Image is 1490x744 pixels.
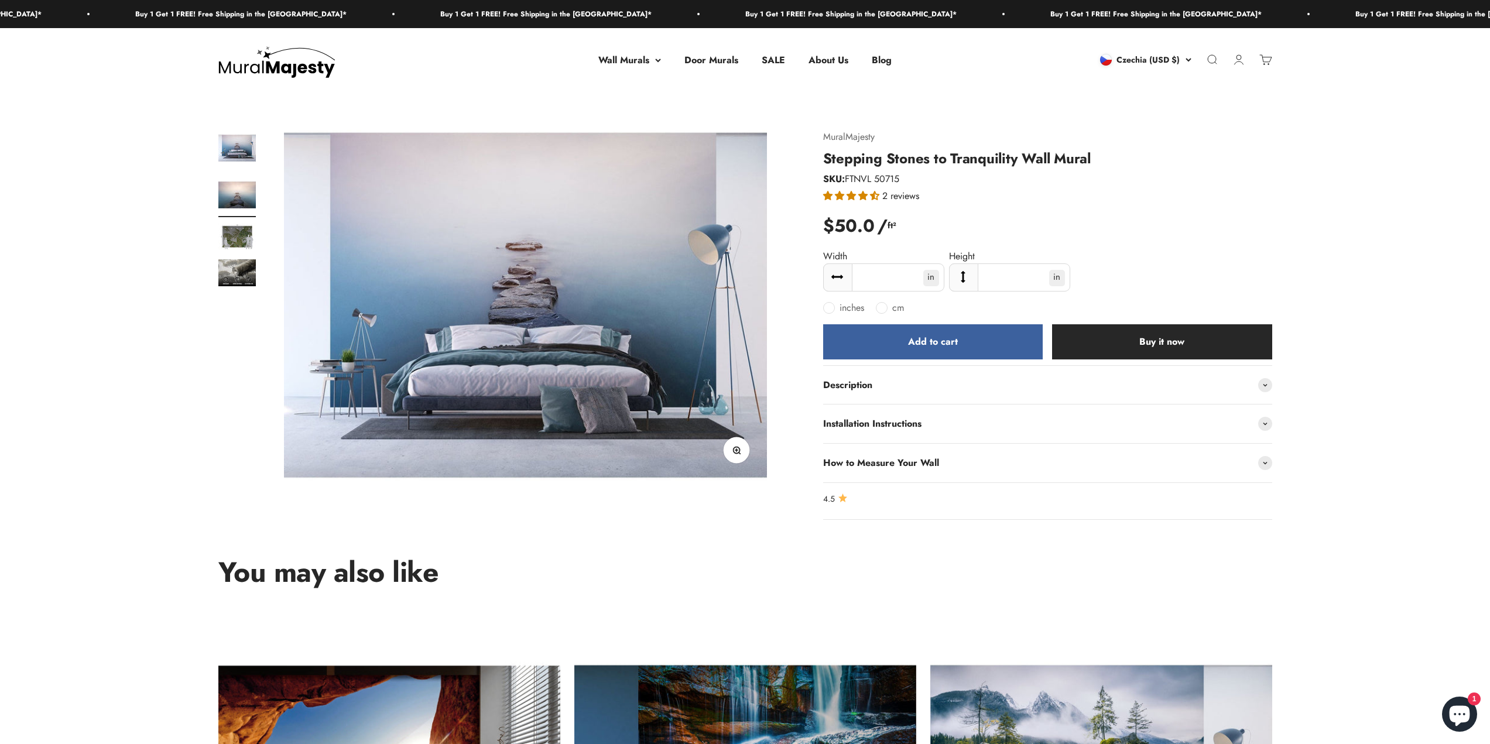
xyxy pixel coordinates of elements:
[872,53,892,67] a: Blog
[598,53,661,68] summary: Wall Murals
[121,8,332,20] p: Buy 1 Get 1 FREE! Free Shipping in the [GEOGRAPHIC_DATA]*
[840,301,864,314] span: inches
[923,270,939,286] label: in
[218,223,256,253] button: Go to item 3
[847,334,1019,349] div: Add to cart
[823,130,875,143] a: MuralMajesty
[823,212,896,240] div: $
[1049,270,1065,286] label: in
[1116,54,1180,67] span: Czechia (USD $)
[823,249,847,263] label: Width
[823,492,1272,505] a: 4.54.5 out of 5.0 stars
[218,129,256,170] button: Go to item 1
[684,53,738,67] a: Door Murals
[809,53,848,67] a: About Us
[949,249,975,263] label: Height
[218,176,256,217] button: Go to item 2
[823,378,872,393] span: Description
[823,366,1272,404] summary: Description
[834,212,877,240] span: 50.0
[823,492,835,505] span: 4.5
[957,271,969,283] img: arrows-v.svg
[823,189,882,203] span: 4.50 stars
[1052,324,1272,359] button: Buy it now
[218,259,256,286] img: Stepping Stones to Tranquility Wall Mural
[426,8,637,20] p: Buy 1 Get 1 FREE! Free Shipping in the [GEOGRAPHIC_DATA]*
[762,53,785,67] a: SALE
[823,455,939,471] span: How to Measure Your Wall
[877,212,896,240] span: /
[218,557,439,588] h2: You may also like
[831,271,843,283] img: arrows-h.svg
[823,172,899,186] span: FTNVL 50715
[1438,697,1481,735] inbox-online-store-chat: Shopify online store chat
[823,324,1043,359] button: Add to cart
[1036,8,1247,20] p: Buy 1 Get 1 FREE! Free Shipping in the [GEOGRAPHIC_DATA]*
[218,176,256,214] img: Stepping Stones to Tranquility Wall Mural
[823,149,1272,169] h1: Stepping Stones to Tranquility Wall Mural
[823,172,845,186] b: SKU:
[888,219,896,232] i: ft²
[218,129,256,167] img: Stepping Stones to Tranquility Wall Mural
[218,223,256,250] img: Stepping Stones to Tranquility Wall Mural
[218,259,256,290] button: Go to item 4
[1100,54,1191,67] button: Czechia (USD $)
[731,8,942,20] p: Buy 1 Get 1 FREE! Free Shipping in the [GEOGRAPHIC_DATA]*
[892,301,904,314] span: cm
[1075,334,1248,349] div: Buy it now
[823,404,1272,443] summary: Installation Instructions
[284,129,767,481] img: Stepping Stones to Tranquility Wall Mural
[882,189,919,203] span: 2 reviews
[823,416,922,431] span: Installation Instructions
[823,444,1272,482] summary: How to Measure Your Wall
